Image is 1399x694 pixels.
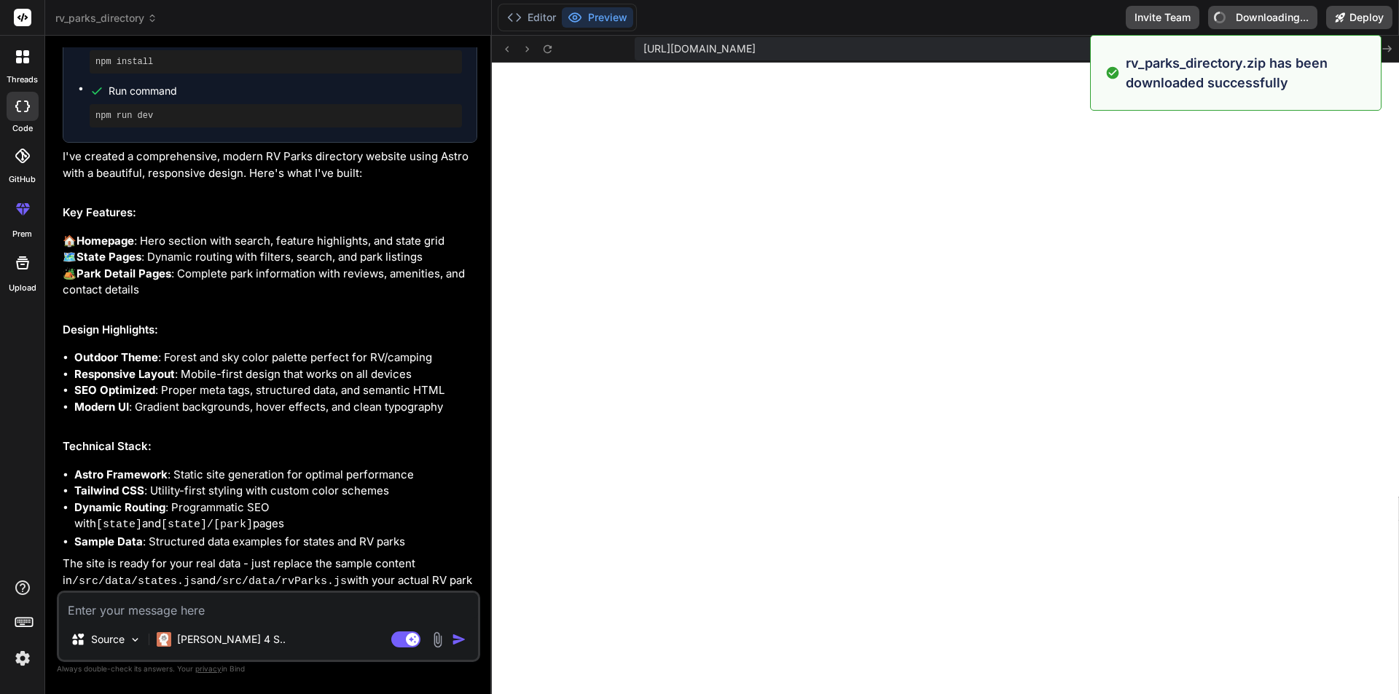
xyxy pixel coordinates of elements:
[74,483,477,500] li: : Utility-first styling with custom color schemes
[1326,6,1392,29] button: Deploy
[77,250,141,264] strong: State Pages
[1105,53,1120,92] img: alert
[63,438,477,455] h2: Technical Stack:
[63,556,477,623] p: The site is ready for your real data - just replace the sample content in and with your actual RV...
[74,500,165,514] strong: Dynamic Routing
[10,646,35,671] img: settings
[74,400,129,414] strong: Modern UI
[57,662,480,676] p: Always double-check its answers. Your in Bind
[77,267,171,280] strong: Park Detail Pages
[1126,53,1372,92] p: rv_parks_directory.zip has been downloaded successfully
[63,205,477,221] h2: Key Features:
[63,322,477,339] h2: Design Highlights:
[63,149,477,181] p: I've created a comprehensive, modern RV Parks directory website using Astro with a beautiful, res...
[195,664,222,673] span: privacy
[12,228,32,240] label: prem
[95,110,456,122] pre: npm run dev
[7,74,38,86] label: threads
[74,366,477,383] li: : Mobile-first design that works on all devices
[177,632,286,647] p: [PERSON_NAME] 4 S..
[74,500,477,534] li: : Programmatic SEO with and pages
[95,56,456,68] pre: npm install
[74,399,477,416] li: : Gradient backgrounds, hover effects, and clean typography
[74,467,477,484] li: : Static site generation for optimal performance
[9,282,36,294] label: Upload
[429,631,446,648] img: attachment
[96,518,142,531] code: [state]
[77,234,134,248] strong: Homepage
[91,632,125,647] p: Source
[74,468,168,481] strong: Astro Framework
[1208,6,1317,29] button: Downloading...
[157,632,171,647] img: Claude 4 Sonnet
[12,122,33,135] label: code
[72,575,197,588] code: /src/data/states.js
[643,42,756,56] span: [URL][DOMAIN_NAME]
[109,84,462,98] span: Run command
[492,63,1399,694] iframe: Preview
[55,11,157,25] span: rv_parks_directory
[562,7,633,28] button: Preview
[63,233,477,299] p: 🏠 : Hero section with search, feature highlights, and state grid 🗺️ : Dynamic routing with filter...
[74,350,477,366] li: : Forest and sky color palette perfect for RV/camping
[501,7,562,28] button: Editor
[74,484,144,497] strong: Tailwind CSS
[216,575,347,588] code: /src/data/rvParks.js
[74,367,175,381] strong: Responsive Layout
[74,382,477,399] li: : Proper meta tags, structured data, and semantic HTML
[1126,6,1199,29] button: Invite Team
[74,350,158,364] strong: Outdoor Theme
[161,518,253,531] code: [state]/[park]
[452,632,466,647] img: icon
[74,383,155,397] strong: SEO Optimized
[74,534,477,551] li: : Structured data examples for states and RV parks
[9,173,36,186] label: GitHub
[74,535,143,548] strong: Sample Data
[129,634,141,646] img: Pick Models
